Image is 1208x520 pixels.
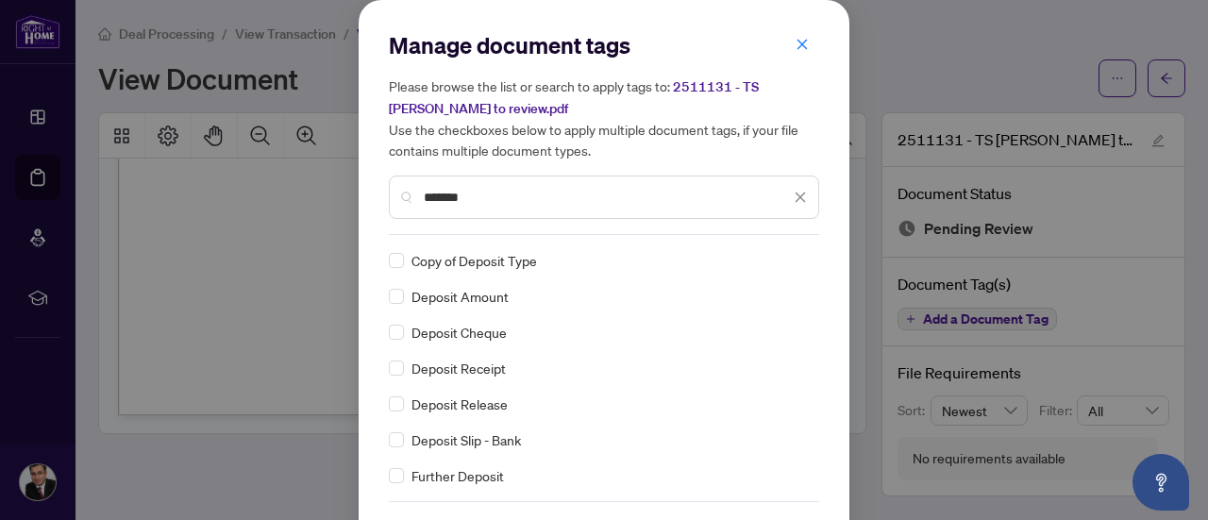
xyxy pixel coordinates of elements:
[796,38,809,51] span: close
[411,250,537,271] span: Copy of Deposit Type
[794,191,807,204] span: close
[411,394,508,414] span: Deposit Release
[411,322,507,343] span: Deposit Cheque
[1132,454,1189,511] button: Open asap
[411,465,504,486] span: Further Deposit
[389,30,819,60] h2: Manage document tags
[411,429,521,450] span: Deposit Slip - Bank
[411,286,509,307] span: Deposit Amount
[411,358,506,378] span: Deposit Receipt
[389,75,819,160] h5: Please browse the list or search to apply tags to: Use the checkboxes below to apply multiple doc...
